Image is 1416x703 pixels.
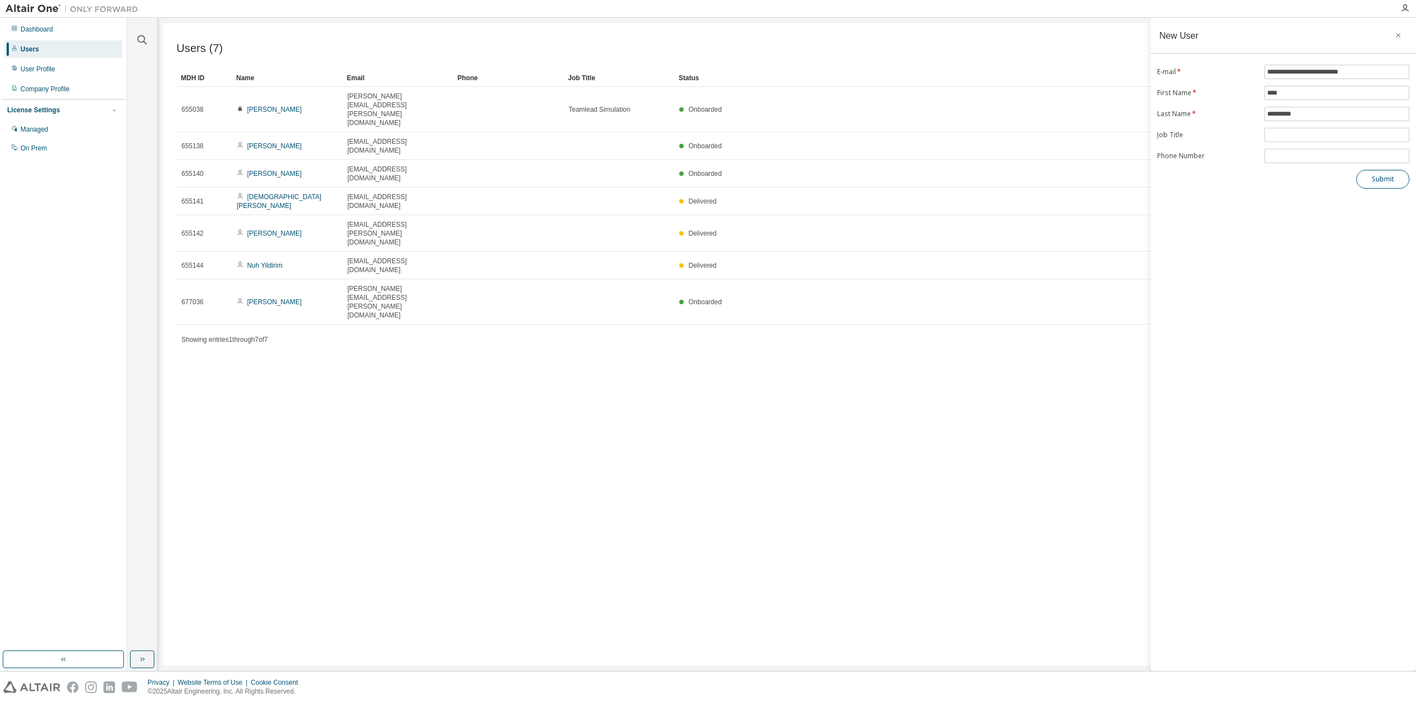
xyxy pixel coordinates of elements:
span: [PERSON_NAME][EMAIL_ADDRESS][PERSON_NAME][DOMAIN_NAME] [347,92,448,127]
span: Users (7) [176,42,223,55]
div: MDH ID [181,69,227,87]
a: [PERSON_NAME] [247,230,302,237]
a: [PERSON_NAME] [247,170,302,178]
label: E-mail [1157,67,1258,76]
span: Delivered [689,197,717,205]
label: First Name [1157,88,1258,97]
img: altair_logo.svg [3,681,60,693]
div: Privacy [148,678,178,687]
span: Delivered [689,262,717,269]
span: 655141 [181,197,204,206]
span: 677036 [181,298,204,306]
div: Email [347,69,449,87]
span: [EMAIL_ADDRESS][DOMAIN_NAME] [347,257,448,274]
div: Dashboard [20,25,53,34]
img: instagram.svg [85,681,97,693]
a: Nuh Yildirim [247,262,283,269]
div: On Prem [20,144,47,153]
div: Website Terms of Use [178,678,251,687]
span: Onboarded [689,298,722,306]
span: Showing entries 1 through 7 of 7 [181,336,268,343]
span: [EMAIL_ADDRESS][PERSON_NAME][DOMAIN_NAME] [347,220,448,247]
span: [EMAIL_ADDRESS][DOMAIN_NAME] [347,137,448,155]
span: Onboarded [689,170,722,178]
label: Job Title [1157,131,1258,139]
span: Delivered [689,230,717,237]
span: 655140 [181,169,204,178]
div: Cookie Consent [251,678,304,687]
span: [EMAIL_ADDRESS][DOMAIN_NAME] [347,192,448,210]
div: User Profile [20,65,55,74]
div: Job Title [568,69,670,87]
label: Phone Number [1157,152,1258,160]
span: [PERSON_NAME][EMAIL_ADDRESS][PERSON_NAME][DOMAIN_NAME] [347,284,448,320]
a: [DEMOGRAPHIC_DATA][PERSON_NAME] [237,193,321,210]
div: Status [679,69,1340,87]
span: 655144 [181,261,204,270]
div: Users [20,45,39,54]
div: Name [236,69,338,87]
img: facebook.svg [67,681,79,693]
img: Altair One [6,3,144,14]
div: Managed [20,125,48,134]
span: Teamlead Simulation [569,105,630,114]
label: Last Name [1157,110,1258,118]
button: Submit [1356,170,1409,189]
a: [PERSON_NAME] [247,298,302,306]
span: 655142 [181,229,204,238]
img: youtube.svg [122,681,138,693]
span: [EMAIL_ADDRESS][DOMAIN_NAME] [347,165,448,183]
span: 655138 [181,142,204,150]
div: New User [1159,31,1199,40]
div: Company Profile [20,85,70,93]
a: [PERSON_NAME] [247,142,302,150]
span: Onboarded [689,142,722,150]
img: linkedin.svg [103,681,115,693]
div: Phone [457,69,559,87]
span: 655038 [181,105,204,114]
div: License Settings [7,106,60,114]
a: [PERSON_NAME] [247,106,302,113]
span: Onboarded [689,106,722,113]
p: © 2025 Altair Engineering, Inc. All Rights Reserved. [148,687,305,696]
